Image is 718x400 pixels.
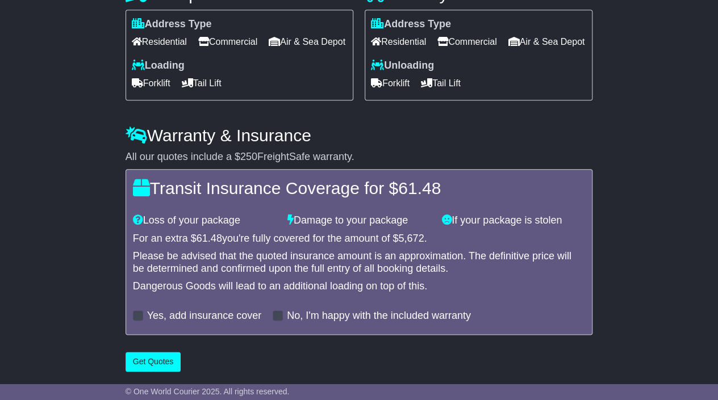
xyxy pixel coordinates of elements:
div: All our quotes include a $ FreightSafe warranty. [126,151,593,163]
h4: Warranty & Insurance [126,126,593,145]
label: Loading [132,60,185,72]
span: Commercial [437,33,496,50]
span: 250 [240,151,257,162]
span: © One World Courier 2025. All rights reserved. [126,387,290,396]
div: Please be advised that the quoted insurance amount is an approximation. The definitive price will... [133,250,586,275]
label: Address Type [371,18,451,31]
span: Residential [371,33,426,50]
label: Unloading [371,60,434,72]
label: Address Type [132,18,212,31]
span: Residential [132,33,187,50]
label: No, I'm happy with the included warranty [287,310,471,322]
span: 61.48 [398,179,441,197]
span: Tail Lift [182,74,222,92]
div: Damage to your package [282,214,436,227]
h4: Transit Insurance Coverage for $ [133,179,586,197]
div: For an extra $ you're fully covered for the amount of $ . [133,233,586,245]
label: Yes, add insurance cover [147,310,261,322]
span: Tail Lift [421,74,461,92]
button: Get Quotes [126,352,181,372]
div: Dangerous Goods will lead to an additional loading on top of this. [133,280,586,293]
div: If your package is stolen [436,214,591,227]
span: Air & Sea Depot [269,33,345,50]
span: 5,672 [398,233,424,244]
span: Air & Sea Depot [508,33,585,50]
span: Forklift [132,74,170,92]
span: 61.48 [197,233,222,244]
span: Commercial [198,33,257,50]
div: Loss of your package [127,214,282,227]
span: Forklift [371,74,410,92]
